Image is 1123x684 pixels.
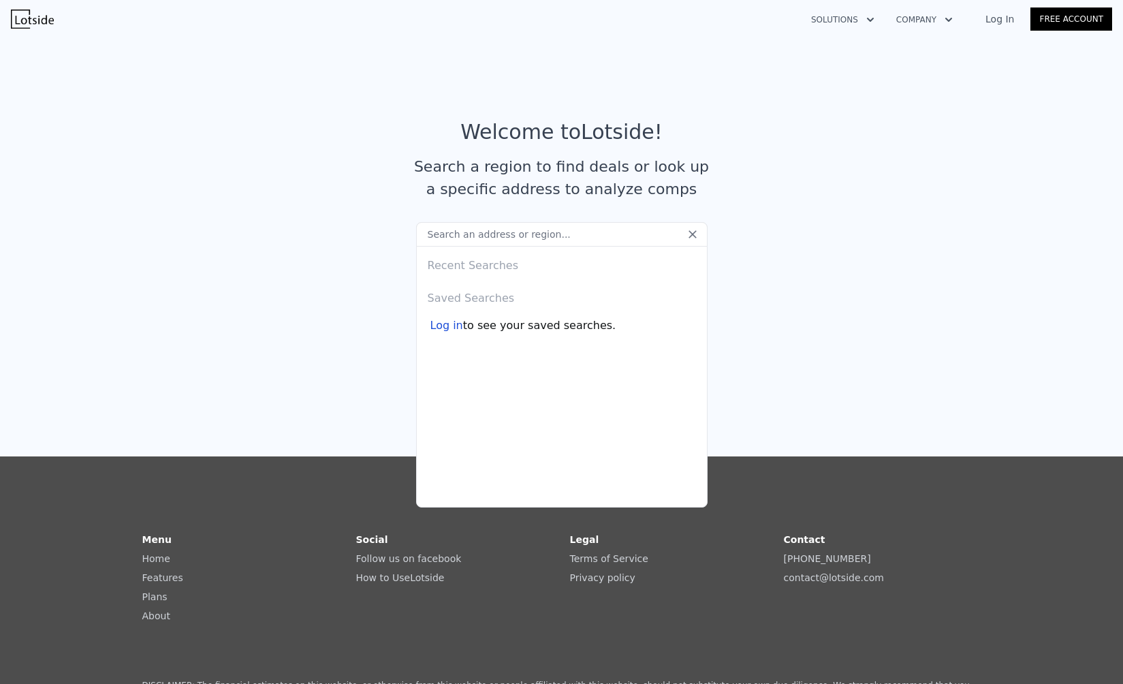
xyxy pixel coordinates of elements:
[460,120,663,144] div: Welcome to Lotside !
[356,572,445,583] a: How to UseLotside
[969,12,1030,26] a: Log In
[409,155,714,200] div: Search a region to find deals or look up a specific address to analyze comps
[800,7,885,32] button: Solutions
[570,553,648,564] a: Terms of Service
[570,534,599,545] strong: Legal
[142,534,172,545] strong: Menu
[784,534,825,545] strong: Contact
[422,279,701,312] div: Saved Searches
[1030,7,1112,31] a: Free Account
[422,247,701,279] div: Recent Searches
[784,553,871,564] a: [PHONE_NUMBER]
[885,7,964,32] button: Company
[356,553,462,564] a: Follow us on facebook
[430,317,463,334] div: Log in
[463,317,616,334] span: to see your saved searches.
[142,553,170,564] a: Home
[416,222,708,247] input: Search an address or region...
[784,572,884,583] a: contact@lotside.com
[142,610,170,621] a: About
[356,534,388,545] strong: Social
[142,572,183,583] a: Features
[570,572,635,583] a: Privacy policy
[142,591,168,602] a: Plans
[11,10,54,29] img: Lotside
